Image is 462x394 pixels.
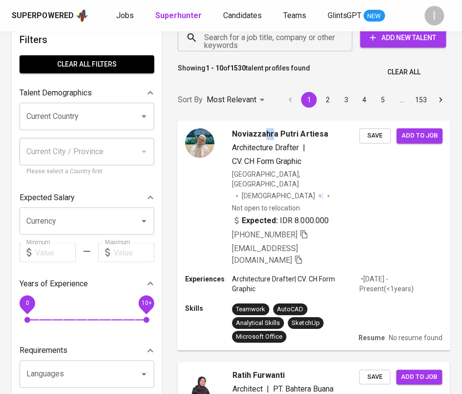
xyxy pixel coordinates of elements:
[230,64,246,72] b: 1530
[389,333,442,343] p: No resume found
[328,10,385,22] a: GlintsGPT NEW
[360,274,443,294] p: • [DATE] - Present ( <1 years )
[236,332,283,342] div: Microsoft Office
[178,63,310,81] p: Showing of talent profiles found
[20,192,75,204] p: Expected Salary
[20,188,154,208] div: Expected Salary
[232,157,301,166] span: CV. CH Form Graphic
[242,191,316,201] span: [DEMOGRAPHIC_DATA]
[20,274,154,294] div: Years of Experience
[223,11,262,20] span: Candidates
[402,130,438,141] span: Add to job
[141,300,151,307] span: 10+
[12,10,74,22] div: Superpowered
[397,128,443,143] button: Add to job
[232,128,328,140] span: Noviazzahra Putri Artiesa
[137,214,151,228] button: Open
[20,345,67,357] p: Requirements
[232,214,329,226] div: IDR 8.000.000
[376,92,391,108] button: Go to page 5
[20,55,154,73] button: Clear All filters
[232,143,299,152] span: Architecture Drafter
[137,110,151,123] button: Open
[292,319,320,328] div: SketchUp
[20,32,154,47] h6: Filters
[116,11,134,20] span: Jobs
[232,274,359,294] p: Architecture Drafter | CV. CH Form Graphic
[35,243,76,262] input: Value
[155,11,202,20] b: Superhunter
[397,370,442,385] button: Add to job
[20,83,154,103] div: Talent Demographics
[185,128,214,158] img: 0f7b149c-9f8f-4227-83e0-18c699709b1a.jpg
[232,385,263,394] span: Architect
[236,319,280,328] div: Analytical Skills
[384,63,425,81] button: Clear All
[364,11,385,21] span: NEW
[207,94,256,106] p: Most Relevant
[277,305,304,314] div: AutoCAD
[20,278,88,290] p: Years of Experience
[137,368,151,381] button: Open
[223,10,264,22] a: Candidates
[178,94,203,106] p: Sort By
[185,274,232,284] p: Experiences
[12,8,89,23] a: Superpoweredapp logo
[320,92,336,108] button: Go to page 2
[394,95,410,105] div: …
[364,372,386,383] span: Save
[114,243,154,262] input: Value
[425,6,444,25] div: I
[328,11,362,20] span: GlintsGPT
[178,121,450,350] a: Noviazzahra Putri ArtiesaArchitecture Drafter|CV. CH Form Graphic[GEOGRAPHIC_DATA], [GEOGRAPHIC_D...
[283,10,308,22] a: Teams
[76,8,89,23] img: app logo
[358,333,385,343] p: Resume
[232,230,297,239] span: [PHONE_NUMBER]
[25,300,29,307] span: 0
[303,142,306,154] span: |
[357,92,373,108] button: Go to page 4
[281,92,450,108] nav: pagination navigation
[26,167,147,177] p: Please select a Country first
[359,128,391,143] button: Save
[368,32,439,44] span: Add New Talent
[27,58,147,70] span: Clear All filters
[360,28,446,47] button: Add New Talent
[207,91,268,109] div: Most Relevant
[338,92,354,108] button: Go to page 3
[185,303,232,313] p: Skills
[20,87,92,99] p: Talent Demographics
[364,130,386,141] span: Save
[155,10,204,22] a: Superhunter
[413,92,430,108] button: Go to page 153
[242,214,278,226] b: Expected:
[359,370,391,385] button: Save
[236,305,266,314] div: Teamwork
[388,66,421,78] span: Clear All
[232,203,300,212] p: Not open to relocation
[20,341,154,361] div: Requirements
[273,385,334,394] span: PT. Bahtera Buana
[116,10,136,22] a: Jobs
[283,11,306,20] span: Teams
[433,92,449,108] button: Go to next page
[301,92,317,108] button: page 1
[401,372,438,383] span: Add to job
[232,169,359,189] div: [GEOGRAPHIC_DATA], [GEOGRAPHIC_DATA]
[232,244,298,265] span: [EMAIL_ADDRESS][DOMAIN_NAME]
[206,64,223,72] b: 1 - 10
[232,370,285,382] span: Ratih Furwanti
